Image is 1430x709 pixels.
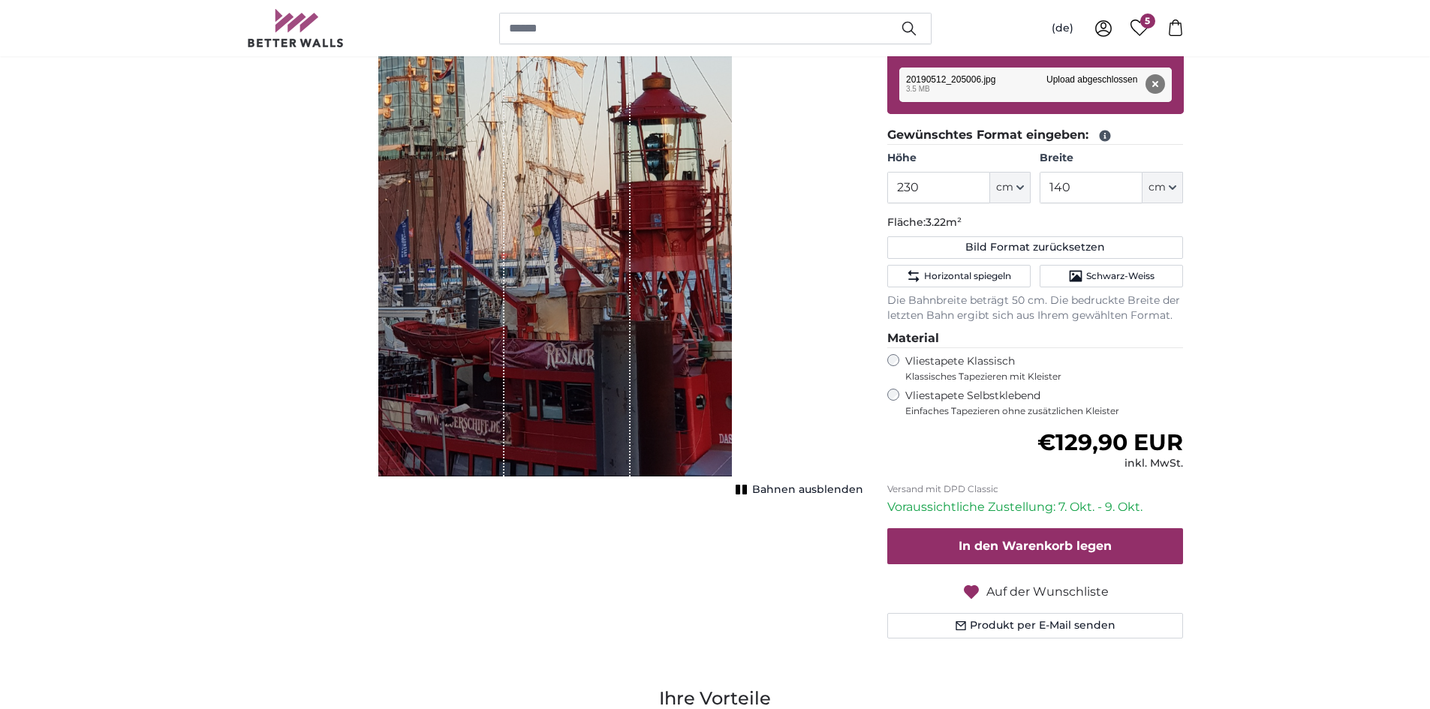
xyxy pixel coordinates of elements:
[887,215,1184,230] p: Fläche:
[1040,151,1183,166] label: Breite
[887,126,1184,145] legend: Gewünschtes Format eingeben:
[905,405,1184,417] span: Einfaches Tapezieren ohne zusätzlichen Kleister
[887,498,1184,516] p: Voraussichtliche Zustellung: 7. Okt. - 9. Okt.
[996,180,1013,195] span: cm
[247,9,345,47] img: Betterwalls
[990,172,1031,203] button: cm
[1149,180,1166,195] span: cm
[1037,456,1183,471] div: inkl. MwSt.
[887,582,1184,601] button: Auf der Wunschliste
[926,215,962,229] span: 3.22m²
[1086,270,1155,282] span: Schwarz-Weiss
[905,371,1171,383] span: Klassisches Tapezieren mit Kleister
[887,483,1184,495] p: Versand mit DPD Classic
[731,479,863,500] button: Bahnen ausblenden
[887,265,1031,287] button: Horizontal spiegeln
[905,354,1171,383] label: Vliestapete Klassisch
[752,482,863,497] span: Bahnen ausblenden
[1142,172,1183,203] button: cm
[1140,14,1155,29] span: 5
[887,329,1184,348] legend: Material
[887,236,1184,259] button: Bild Format zurücksetzen
[887,613,1184,638] button: Produkt per E-Mail senden
[887,151,1031,166] label: Höhe
[986,583,1109,601] span: Auf der Wunschliste
[1040,265,1183,287] button: Schwarz-Weiss
[905,389,1184,417] label: Vliestapete Selbstklebend
[1037,428,1183,456] span: €129,90 EUR
[1040,15,1085,42] button: (de)
[887,528,1184,564] button: In den Warenkorb legen
[924,270,1011,282] span: Horizontal spiegeln
[959,539,1112,553] span: In den Warenkorb legen
[887,293,1184,323] p: Die Bahnbreite beträgt 50 cm. Die bedruckte Breite der letzten Bahn ergibt sich aus Ihrem gewählt...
